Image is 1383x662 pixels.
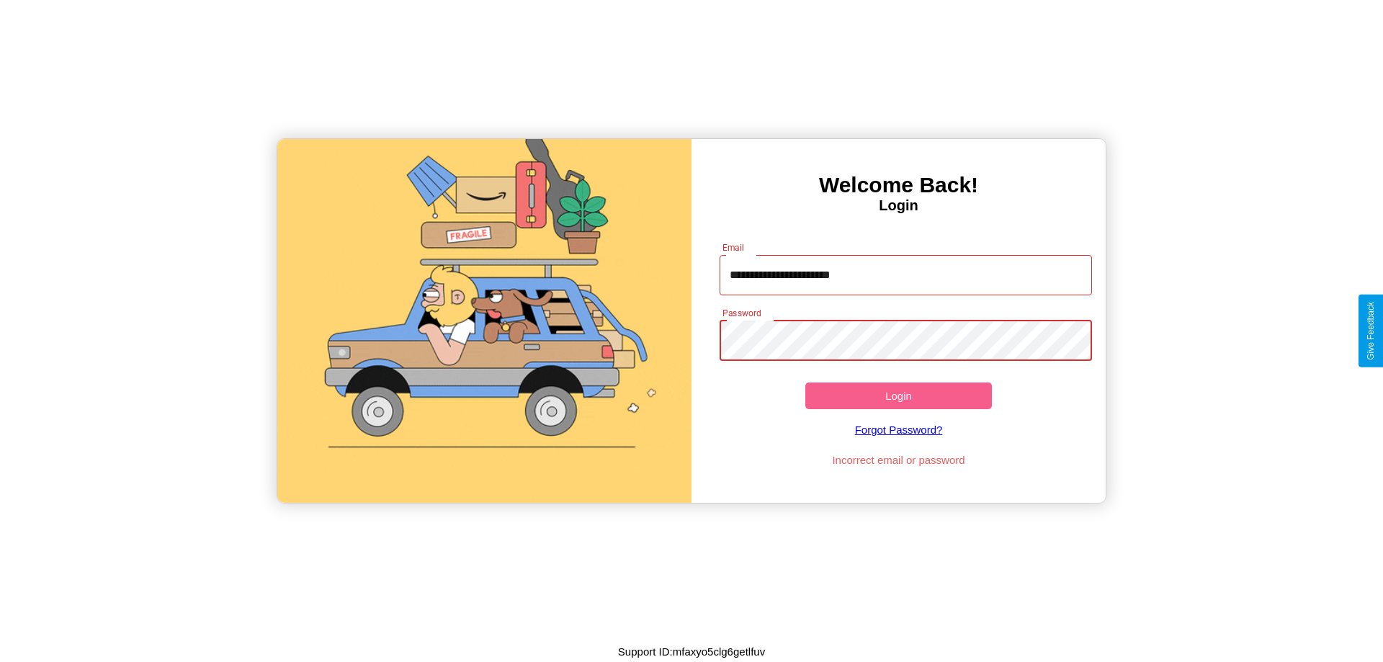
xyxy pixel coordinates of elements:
a: Forgot Password? [712,409,1086,450]
div: Give Feedback [1366,302,1376,360]
label: Email [722,241,745,254]
p: Incorrect email or password [712,450,1086,470]
button: Login [805,383,992,409]
h4: Login [691,197,1106,214]
label: Password [722,307,761,319]
h3: Welcome Back! [691,173,1106,197]
p: Support ID: mfaxyo5clg6getlfuv [618,642,765,661]
img: gif [277,139,691,503]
